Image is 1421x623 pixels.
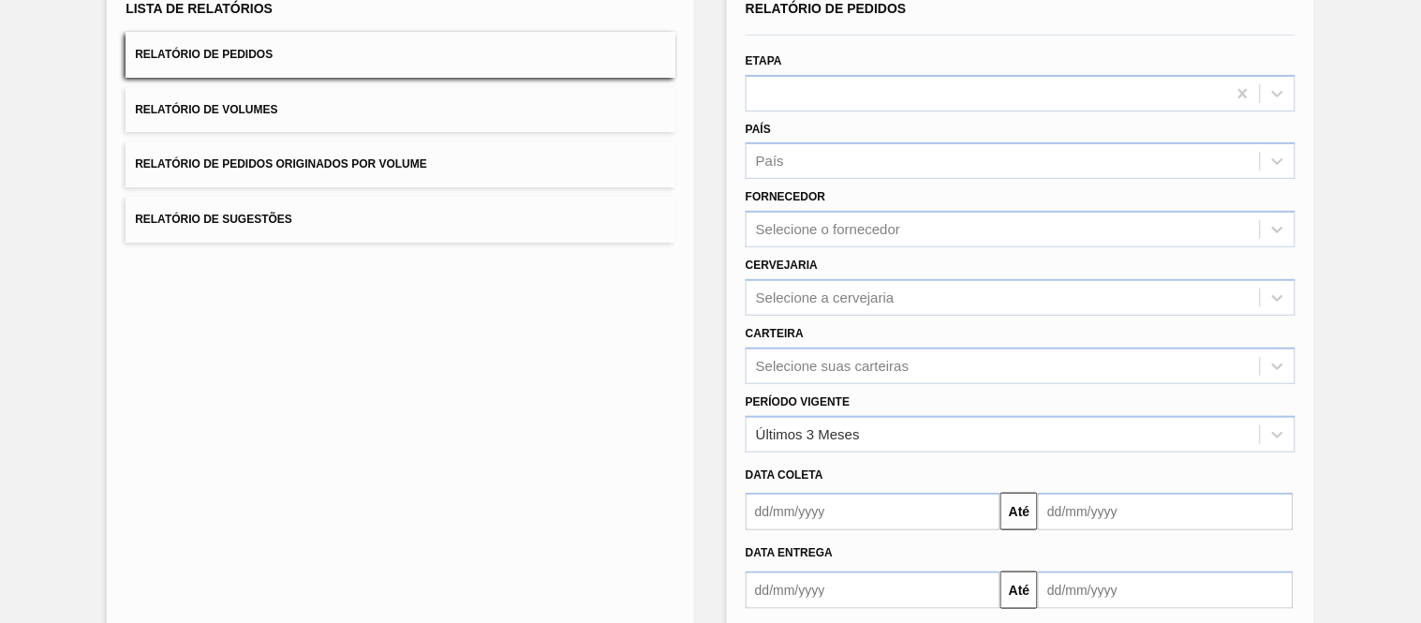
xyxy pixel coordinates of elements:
[756,289,895,305] div: Selecione a cervejaria
[746,493,1000,530] input: dd/mm/yyyy
[756,358,909,374] div: Selecione suas carteiras
[1000,571,1038,609] button: Até
[135,48,273,61] span: Relatório de Pedidos
[746,395,850,408] label: Período Vigente
[135,103,277,116] span: Relatório de Volumes
[126,87,675,133] button: Relatório de Volumes
[746,190,825,203] label: Fornecedor
[746,259,818,272] label: Cervejaria
[746,546,833,559] span: Data entrega
[126,32,675,78] button: Relatório de Pedidos
[1038,493,1293,530] input: dd/mm/yyyy
[1038,571,1293,609] input: dd/mm/yyyy
[135,213,292,226] span: Relatório de Sugestões
[126,197,675,243] button: Relatório de Sugestões
[135,157,427,171] span: Relatório de Pedidos Originados por Volume
[746,123,771,136] label: País
[746,468,823,482] span: Data coleta
[746,327,804,340] label: Carteira
[1000,493,1038,530] button: Até
[126,141,675,187] button: Relatório de Pedidos Originados por Volume
[756,154,784,170] div: País
[746,54,782,67] label: Etapa
[746,1,907,16] span: Relatório de Pedidos
[756,426,860,442] div: Últimos 3 Meses
[756,222,900,238] div: Selecione o fornecedor
[126,1,273,16] span: Lista de Relatórios
[746,571,1000,609] input: dd/mm/yyyy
